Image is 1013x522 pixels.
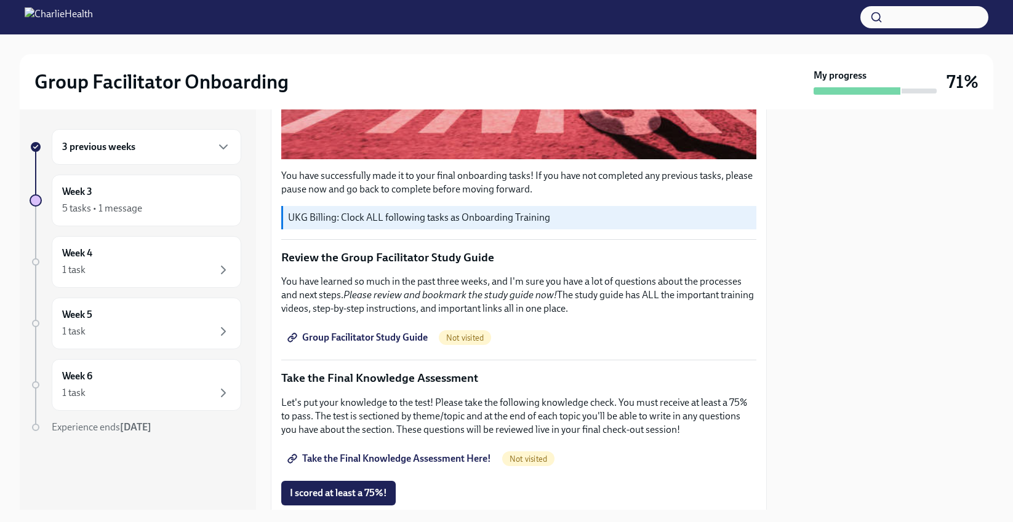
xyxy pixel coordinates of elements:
[502,454,555,464] span: Not visited
[62,202,142,215] div: 5 tasks • 1 message
[62,247,92,260] h6: Week 4
[290,331,428,344] span: Group Facilitator Study Guide
[281,481,396,505] button: I scored at least a 75%!
[52,129,241,165] div: 3 previous weeks
[62,308,92,322] h6: Week 5
[439,333,491,342] span: Not visited
[52,421,151,433] span: Experience ends
[814,69,867,82] strong: My progress
[62,386,86,400] div: 1 task
[25,7,93,27] img: CharlieHealth
[281,446,500,471] a: Take the Final Knowledge Assessment Here!
[281,169,756,196] p: You have successfully made it to your final onboarding tasks! If you have not completed any previ...
[290,487,387,499] span: I scored at least a 75%!
[281,250,756,266] p: Review the Group Facilitator Study Guide
[288,211,751,224] p: UKG Billing: Clock ALL following tasks as Onboarding Training
[62,263,86,277] div: 1 task
[290,453,491,465] span: Take the Final Knowledge Assessment Here!
[30,359,241,411] a: Week 61 task
[62,140,135,154] h6: 3 previous weeks
[281,370,756,386] p: Take the Final Knowledge Assessment
[343,289,557,301] em: Please review and bookmark the study guide now!
[281,396,756,437] p: Let's put your knowledge to the test! Please take the following knowledge check. You must receive...
[281,325,436,350] a: Group Facilitator Study Guide
[62,185,92,199] h6: Week 3
[30,236,241,288] a: Week 41 task
[947,71,979,93] h3: 71%
[62,370,92,383] h6: Week 6
[62,325,86,338] div: 1 task
[30,175,241,226] a: Week 35 tasks • 1 message
[30,298,241,349] a: Week 51 task
[34,69,289,94] h2: Group Facilitator Onboarding
[120,421,151,433] strong: [DATE]
[281,275,756,315] p: You have learned so much in the past three weeks, and I'm sure you have a lot of questions about ...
